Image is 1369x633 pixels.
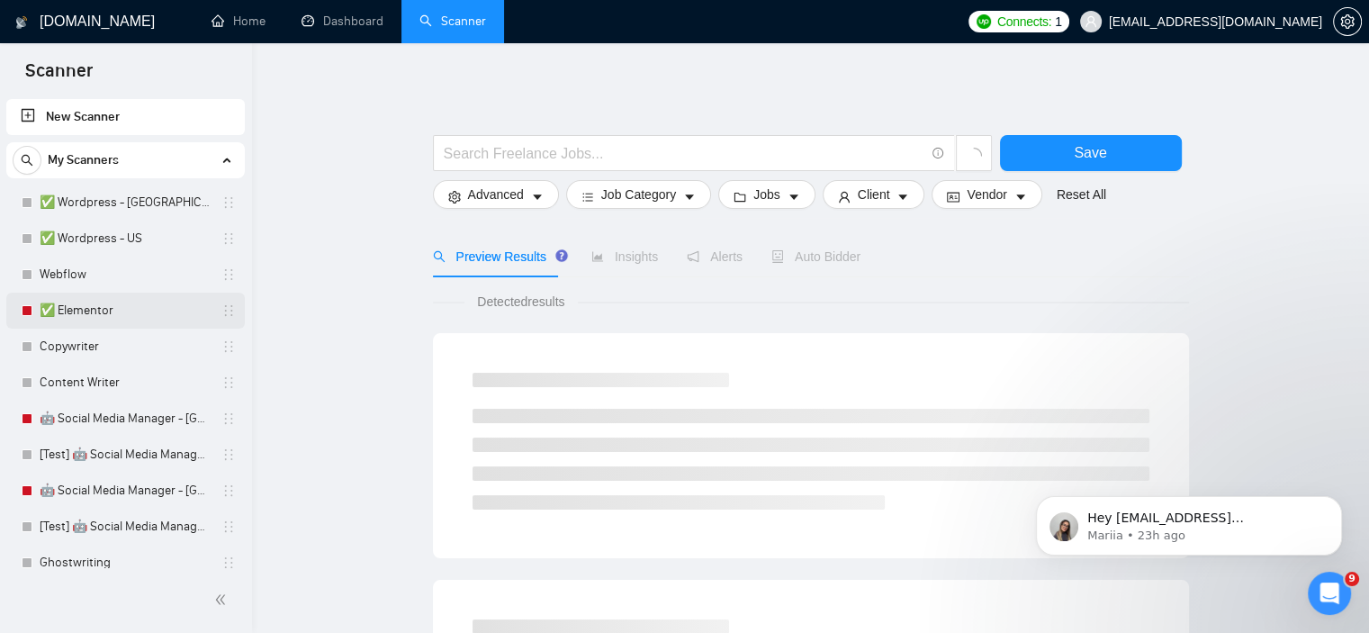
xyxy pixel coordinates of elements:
span: Scanner [11,58,107,95]
div: Tooltip anchor [554,248,570,264]
span: Insights [591,249,658,264]
span: holder [221,267,236,282]
a: ✅ Elementor [40,293,211,329]
span: Alerts [687,249,743,264]
iframe: Intercom notifications message [1009,458,1369,584]
button: Save [1000,135,1182,171]
button: userClientcaret-down [823,180,925,209]
span: Hey [EMAIL_ADDRESS][DOMAIN_NAME], Looks like your Upwork agency Areia Consulting ran out of conne... [78,52,311,317]
button: settingAdvancedcaret-down [433,180,559,209]
button: idcardVendorcaret-down [932,180,1041,209]
a: dashboardDashboard [302,14,383,29]
span: notification [687,250,699,263]
span: Preview Results [433,249,563,264]
a: ✅ Wordpress - US [40,221,211,257]
span: area-chart [591,250,604,263]
a: Webflow [40,257,211,293]
a: searchScanner [419,14,486,29]
a: [Test] 🤖 Social Media Manager - [GEOGRAPHIC_DATA] [40,509,211,545]
button: setting [1333,7,1362,36]
p: Message from Mariia, sent 23h ago [78,69,311,86]
img: logo [15,8,28,37]
span: holder [221,411,236,426]
a: 🤖 Social Media Manager - [GEOGRAPHIC_DATA] [40,473,211,509]
a: homeHome [212,14,266,29]
a: Ghostwriting [40,545,211,581]
span: holder [221,303,236,318]
span: user [1085,15,1097,28]
a: ✅ Wordpress - [GEOGRAPHIC_DATA] [40,185,211,221]
span: caret-down [788,190,800,203]
span: bars [581,190,594,203]
span: robot [771,250,784,263]
span: double-left [214,591,232,609]
span: Job Category [601,185,676,204]
span: Vendor [967,185,1006,204]
li: New Scanner [6,99,245,135]
span: folder [734,190,746,203]
span: loading [966,148,982,164]
span: setting [1334,14,1361,29]
span: Client [858,185,890,204]
span: holder [221,556,236,570]
span: holder [221,484,236,498]
button: folderJobscaret-down [718,180,815,209]
button: search [13,146,41,175]
a: setting [1333,14,1362,29]
span: holder [221,520,236,534]
span: holder [221,339,236,354]
span: holder [221,195,236,210]
img: upwork-logo.png [977,14,991,29]
a: [Test] 🤖 Social Media Manager - [GEOGRAPHIC_DATA] [40,437,211,473]
a: Reset All [1057,185,1106,204]
span: Advanced [468,185,524,204]
a: New Scanner [21,99,230,135]
span: Save [1074,141,1106,164]
a: 🤖 Social Media Manager - [GEOGRAPHIC_DATA] [40,401,211,437]
span: holder [221,231,236,246]
iframe: Intercom live chat [1308,572,1351,615]
button: barsJob Categorycaret-down [566,180,711,209]
a: Content Writer [40,365,211,401]
span: search [14,154,41,167]
span: Auto Bidder [771,249,860,264]
span: Jobs [753,185,780,204]
span: 1 [1055,12,1062,32]
span: setting [448,190,461,203]
span: info-circle [932,148,944,159]
span: My Scanners [48,142,119,178]
span: caret-down [531,190,544,203]
span: Connects: [997,12,1051,32]
span: holder [221,375,236,390]
a: Copywriter [40,329,211,365]
span: caret-down [683,190,696,203]
span: Detected results [464,292,577,312]
span: search [433,250,446,263]
input: Search Freelance Jobs... [444,142,924,165]
span: caret-down [1014,190,1027,203]
span: holder [221,448,236,462]
span: user [838,190,851,203]
span: caret-down [896,190,909,203]
span: idcard [947,190,959,203]
span: 9 [1345,572,1359,586]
